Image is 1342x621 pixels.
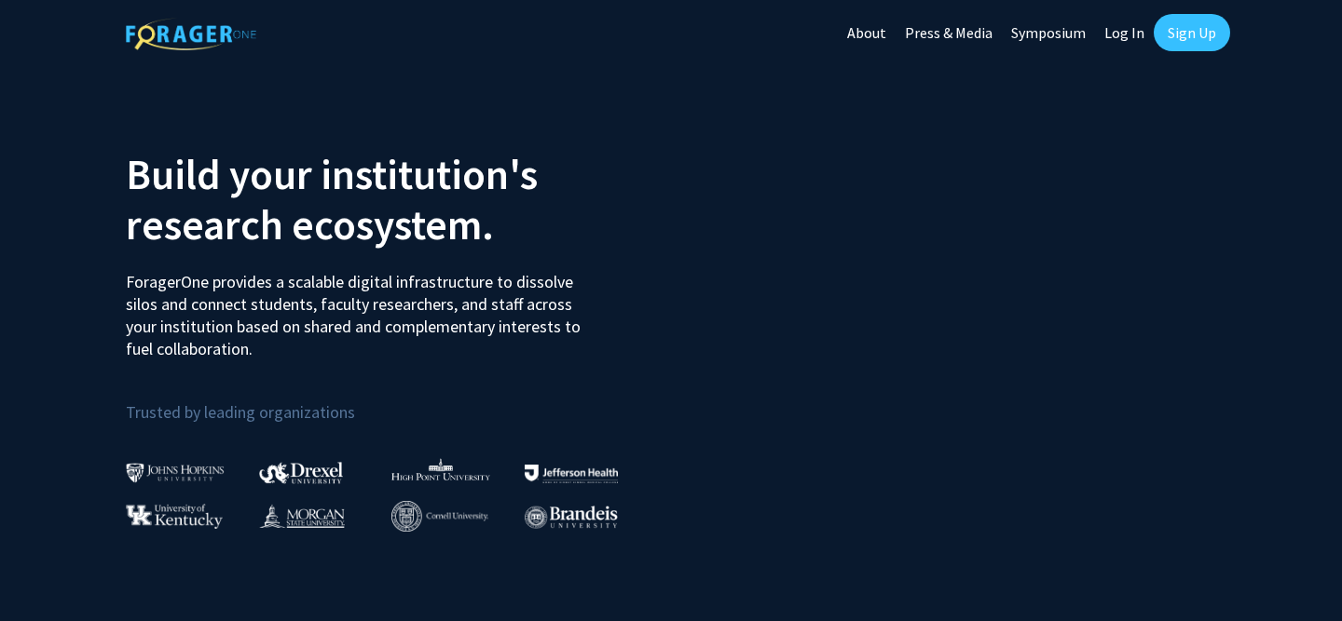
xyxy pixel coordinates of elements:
img: Drexel University [259,462,343,483]
img: Morgan State University [259,504,345,528]
img: Brandeis University [525,506,618,529]
p: ForagerOne provides a scalable digital infrastructure to dissolve silos and connect students, fac... [126,257,594,360]
img: Thomas Jefferson University [525,465,618,482]
img: Johns Hopkins University [126,463,225,482]
a: Sign Up [1154,14,1230,51]
h2: Build your institution's research ecosystem. [126,149,657,250]
img: High Point University [391,458,490,480]
img: Cornell University [391,501,488,532]
img: University of Kentucky [126,504,223,529]
p: Trusted by leading organizations [126,375,657,426]
img: ForagerOne Logo [126,18,256,50]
